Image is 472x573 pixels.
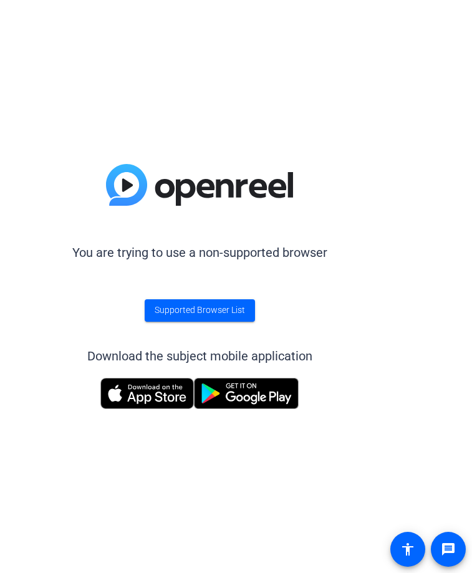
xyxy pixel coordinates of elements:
mat-icon: message [441,542,456,557]
p: You are trying to use a non-supported browser [72,243,327,262]
img: Get it on Google Play [194,378,299,409]
a: Supported Browser List [145,299,255,322]
span: Supported Browser List [155,304,245,317]
img: blue-gradient.svg [106,164,293,205]
div: Download the subject mobile application [87,347,312,365]
img: Download on the App Store [100,378,194,409]
mat-icon: accessibility [400,542,415,557]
